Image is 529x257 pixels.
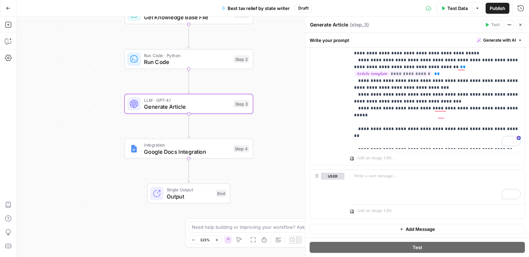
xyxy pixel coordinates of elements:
[310,242,525,253] button: Test
[144,103,230,111] span: Generate Article
[228,5,290,12] span: Best tax relief by state writer
[217,3,294,14] button: Best tax relief by state writer
[413,244,422,251] span: Test
[144,13,231,21] span: Get Knowledge Base File
[298,5,309,11] span: Draft
[305,33,529,47] div: Write your prompt
[124,49,253,69] div: Run Code · PythonRun CodeStep 2
[216,190,226,197] div: End
[167,192,212,201] span: Output
[187,114,190,138] g: Edge from step_3 to step_4
[144,58,230,66] span: Run Code
[124,94,253,114] div: LLM · GPT-4.1Generate ArticleStep 3
[130,144,138,153] img: Instagram%20post%20-%201%201.png
[144,52,230,58] span: Run Code · Python
[187,159,190,183] g: Edge from step_4 to end
[491,22,500,28] span: Test
[235,11,249,18] div: Step 1
[482,20,503,29] button: Test
[437,3,472,14] button: Test Data
[234,100,249,108] div: Step 3
[483,37,516,43] span: Generate with AI
[124,139,253,159] div: IntegrationGoogle Docs IntegrationStep 4
[350,21,369,28] span: ( step_3 )
[144,97,230,103] span: LLM · GPT-4.1
[144,142,230,148] span: Integration
[490,5,505,12] span: Publish
[486,3,509,14] button: Publish
[234,55,249,63] div: Step 2
[474,36,525,45] button: Generate with AI
[124,183,253,203] div: Single OutputOutputEnd
[187,69,190,93] g: Edge from step_2 to step_3
[447,5,468,12] span: Test Data
[350,170,525,202] div: To enrich screen reader interactions, please activate Accessibility in Grammarly extension settings
[144,147,230,156] span: Google Docs Integration
[310,21,348,28] textarea: Generate Article
[167,186,212,193] span: Single Output
[321,173,344,180] button: user
[233,145,249,152] div: Step 4
[187,24,190,48] g: Edge from step_1 to step_2
[200,237,210,243] span: 121%
[124,4,253,24] div: Get Knowledge Base FileStep 1
[310,224,525,234] button: Add Message
[406,226,435,233] span: Add Message
[310,170,344,218] div: user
